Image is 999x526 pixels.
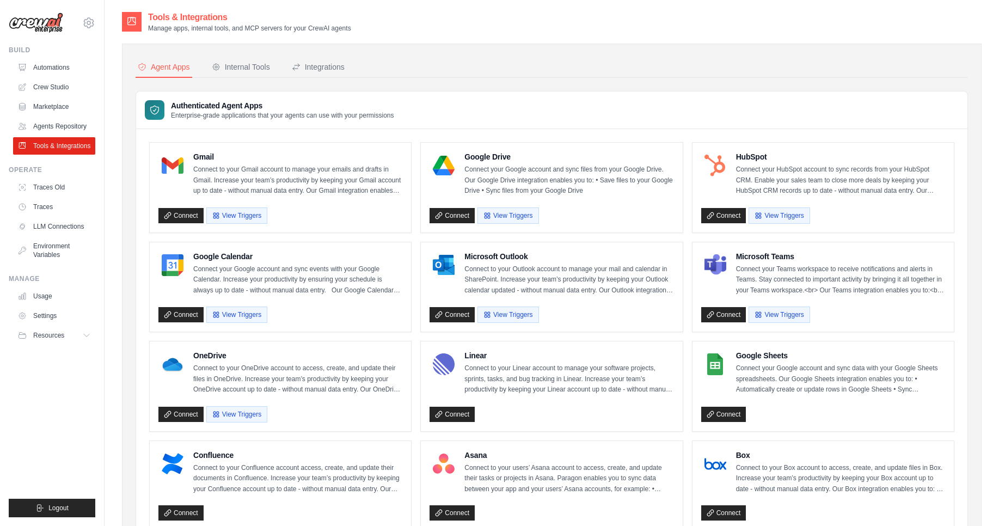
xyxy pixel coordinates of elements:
a: Usage [13,288,95,305]
img: Box Logo [704,453,726,475]
a: Tools & Integrations [13,137,95,155]
h2: Tools & Integrations [148,11,351,24]
button: View Triggers [206,207,267,224]
button: Integrations [290,57,347,78]
h3: Authenticated Agent Apps [171,100,394,111]
div: Integrations [292,62,345,72]
a: Connect [430,505,475,521]
p: Connect to your users’ Asana account to access, create, and update their tasks or projects in Asa... [464,463,673,495]
a: Connect [158,307,204,322]
img: Confluence Logo [162,453,183,475]
h4: Asana [464,450,673,461]
div: Manage [9,274,95,283]
button: Agent Apps [136,57,192,78]
p: Connect to your Box account to access, create, and update files in Box. Increase your team’s prod... [736,463,945,495]
span: Resources [33,331,64,340]
a: Agents Repository [13,118,95,135]
button: View Triggers [749,307,810,323]
h4: Google Calendar [193,251,402,262]
p: Connect your Teams workspace to receive notifications and alerts in Teams. Stay connected to impo... [736,264,945,296]
h4: Google Sheets [736,350,945,361]
button: View Triggers [206,307,267,323]
p: Connect your Google account and sync data with your Google Sheets spreadsheets. Our Google Sheets... [736,363,945,395]
img: HubSpot Logo [704,155,726,176]
a: Crew Studio [13,78,95,96]
img: Linear Logo [433,353,455,375]
a: Settings [13,307,95,325]
div: Operate [9,166,95,174]
button: View Triggers [477,307,538,323]
button: Resources [13,327,95,344]
a: Traces Old [13,179,95,196]
a: Connect [430,208,475,223]
a: Connect [701,307,746,322]
img: Gmail Logo [162,155,183,176]
h4: Confluence [193,450,402,461]
img: Google Sheets Logo [704,353,726,375]
button: View Triggers [749,207,810,224]
h4: Box [736,450,945,461]
a: Connect [158,407,204,422]
h4: OneDrive [193,350,402,361]
img: OneDrive Logo [162,353,183,375]
a: Marketplace [13,98,95,115]
p: Connect to your OneDrive account to access, create, and update their files in OneDrive. Increase ... [193,363,402,395]
img: Asana Logo [433,453,455,475]
img: Microsoft Teams Logo [704,254,726,276]
h4: HubSpot [736,151,945,162]
button: View Triggers [206,406,267,423]
p: Connect to your Outlook account to manage your mail and calendar in SharePoint. Increase your tea... [464,264,673,296]
button: View Triggers [477,207,538,224]
div: Agent Apps [138,62,190,72]
h4: Microsoft Outlook [464,251,673,262]
p: Connect your HubSpot account to sync records from your HubSpot CRM. Enable your sales team to clo... [736,164,945,197]
button: Internal Tools [210,57,272,78]
a: Traces [13,198,95,216]
button: Logout [9,499,95,517]
span: Logout [48,504,69,512]
a: Connect [701,407,746,422]
p: Connect your Google account and sync files from your Google Drive. Our Google Drive integration e... [464,164,673,197]
h4: Microsoft Teams [736,251,945,262]
img: Microsoft Outlook Logo [433,254,455,276]
a: Connect [430,307,475,322]
p: Enterprise-grade applications that your agents can use with your permissions [171,111,394,120]
a: Automations [13,59,95,76]
a: Connect [701,208,746,223]
img: Google Drive Logo [433,155,455,176]
a: Connect [158,505,204,521]
h4: Linear [464,350,673,361]
a: Connect [158,208,204,223]
p: Connect your Google account and sync events with your Google Calendar. Increase your productivity... [193,264,402,296]
h4: Google Drive [464,151,673,162]
p: Connect to your Gmail account to manage your emails and drafts in Gmail. Increase your team’s pro... [193,164,402,197]
p: Connect to your Confluence account access, create, and update their documents in Confluence. Incr... [193,463,402,495]
p: Manage apps, internal tools, and MCP servers for your CrewAI agents [148,24,351,33]
h4: Gmail [193,151,402,162]
div: Build [9,46,95,54]
img: Google Calendar Logo [162,254,183,276]
a: LLM Connections [13,218,95,235]
div: Internal Tools [212,62,270,72]
img: Logo [9,13,63,33]
p: Connect to your Linear account to manage your software projects, sprints, tasks, and bug tracking... [464,363,673,395]
a: Connect [430,407,475,422]
a: Connect [701,505,746,521]
a: Environment Variables [13,237,95,264]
